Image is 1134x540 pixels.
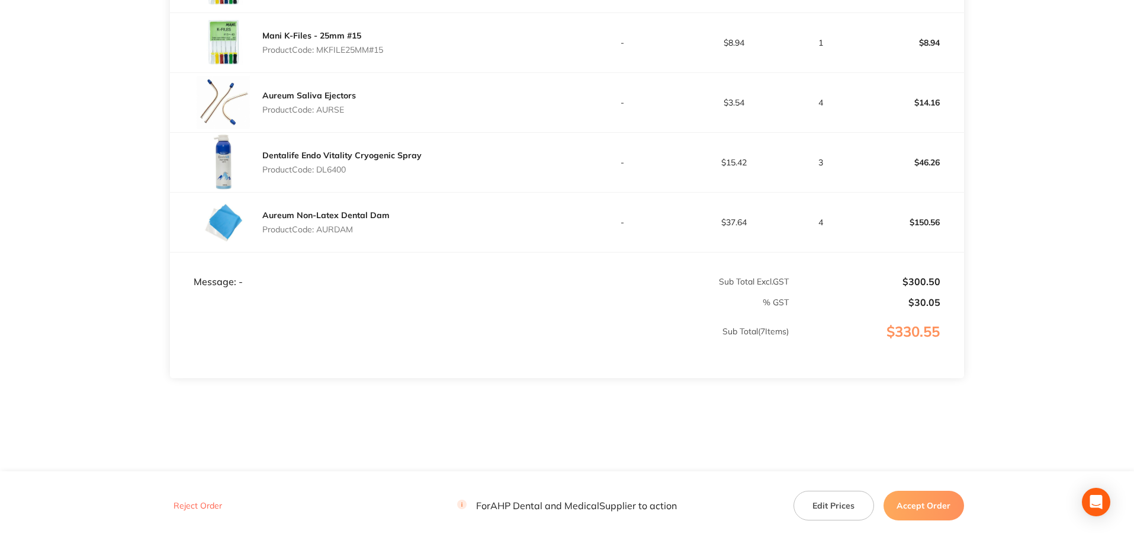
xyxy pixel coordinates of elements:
p: Sub Total ( 7 Items) [171,327,789,360]
img: OXM5ZGZyYQ [194,73,253,132]
button: Edit Prices [794,491,874,520]
p: - [568,218,678,227]
p: - [568,158,678,167]
img: MXJpOGIwbA [194,13,253,72]
p: $46.26 [853,148,963,177]
p: 1 [790,38,852,47]
p: $8.94 [853,28,963,57]
a: Aureum Saliva Ejectors [262,90,356,101]
img: aGNuZG1vag [194,193,253,252]
div: Open Intercom Messenger [1082,488,1110,516]
p: $15.42 [679,158,789,167]
p: % GST [171,298,789,307]
td: Message: - [170,252,567,287]
p: $14.16 [853,88,963,117]
p: For AHP Dental and Medical Supplier to action [457,500,677,512]
p: $3.54 [679,98,789,107]
p: Sub Total Excl. GST [568,277,789,286]
p: $150.56 [853,208,963,237]
a: Mani K-Files - 25mm #15 [262,30,361,41]
p: - [568,98,678,107]
p: - [568,38,678,47]
p: $37.64 [679,218,789,227]
p: $8.94 [679,38,789,47]
p: Product Code: AURSE [262,105,356,114]
button: Reject Order [170,501,226,512]
p: Product Code: DL6400 [262,165,422,174]
p: $30.05 [790,297,940,308]
a: Aureum Non-Latex Dental Dam [262,210,390,221]
p: Product Code: MKFILE25MM#15 [262,45,383,55]
p: 4 [790,218,852,227]
button: Accept Order [884,491,964,520]
img: azF1NGppdQ [194,133,253,192]
p: 4 [790,98,852,107]
p: $300.50 [790,276,940,287]
a: Dentalife Endo Vitality Cryogenic Spray [262,150,422,161]
p: Product Code: AURDAM [262,225,390,234]
p: 3 [790,158,852,167]
p: $330.55 [790,324,963,364]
